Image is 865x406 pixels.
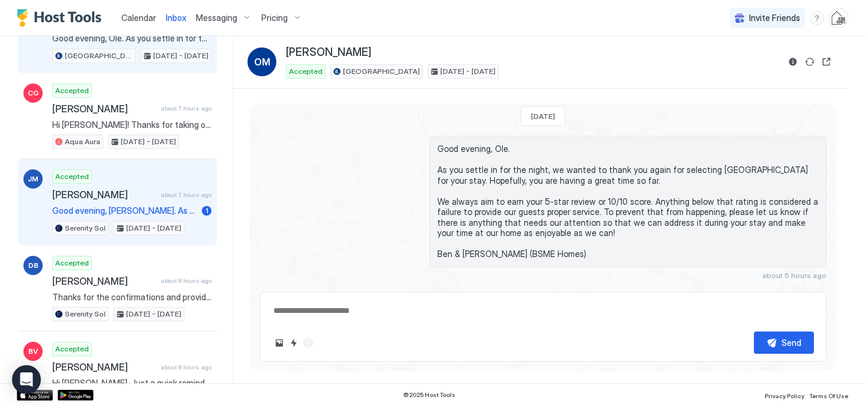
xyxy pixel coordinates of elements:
[52,275,156,287] span: [PERSON_NAME]
[786,55,800,69] button: Reservation information
[153,50,208,61] span: [DATE] - [DATE]
[12,365,41,394] div: Open Intercom Messenger
[55,344,89,354] span: Accepted
[17,390,53,401] a: App Store
[52,361,156,373] span: [PERSON_NAME]
[121,13,156,23] span: Calendar
[343,66,420,77] span: [GEOGRAPHIC_DATA]
[196,13,237,23] span: Messaging
[166,13,186,23] span: Inbox
[52,120,211,130] span: Hi [PERSON_NAME]! Thanks for taking our call and speaking over the phone. We are glad we could co...
[272,336,287,350] button: Upload image
[28,346,38,357] span: BV
[829,8,848,28] div: User profile
[52,378,211,389] span: Hi [PERSON_NAME], Just a quick reminder that check-out from Bungalow Bliss is [DATE] before 11AM....
[161,191,211,199] span: about 7 hours ago
[55,85,89,96] span: Accepted
[440,66,496,77] span: [DATE] - [DATE]
[287,336,301,350] button: Quick reply
[765,389,804,401] a: Privacy Policy
[28,174,38,184] span: JM
[166,11,186,24] a: Inbox
[126,309,181,320] span: [DATE] - [DATE]
[52,292,211,303] span: Thanks for the confirmations and providing a copy of your ID via text, [PERSON_NAME]. Please expe...
[261,13,288,23] span: Pricing
[819,55,834,69] button: Open reservation
[121,136,176,147] span: [DATE] - [DATE]
[161,277,211,285] span: about 8 hours ago
[52,103,156,115] span: [PERSON_NAME]
[52,205,197,216] span: Good evening, [PERSON_NAME]. As you settle in for the night, we wanted to thank you again for sel...
[65,136,100,147] span: Aqua Aura
[58,390,94,401] a: Google Play Store
[161,363,211,371] span: about 8 hours ago
[17,9,107,27] a: Host Tools Logo
[121,11,156,24] a: Calendar
[52,33,211,44] span: Good evening, Ole. As you settle in for the night, we wanted to thank you again for selecting [GE...
[55,171,89,182] span: Accepted
[809,392,848,399] span: Terms Of Use
[749,13,800,23] span: Invite Friends
[205,206,208,215] span: 1
[754,332,814,354] button: Send
[65,50,133,61] span: [GEOGRAPHIC_DATA]
[810,11,824,25] div: menu
[254,55,270,69] span: OM
[437,144,819,259] span: Good evening, Ole. As you settle in for the night, we wanted to thank you again for selecting [GE...
[803,55,817,69] button: Sync reservation
[809,389,848,401] a: Terms Of Use
[55,258,89,268] span: Accepted
[762,271,827,280] span: about 5 hours ago
[765,392,804,399] span: Privacy Policy
[126,223,181,234] span: [DATE] - [DATE]
[289,66,323,77] span: Accepted
[28,88,39,98] span: CG
[403,391,455,399] span: © 2025 Host Tools
[28,260,38,271] span: DB
[161,105,211,112] span: about 7 hours ago
[65,309,106,320] span: Serenity Sol
[65,223,106,234] span: Serenity Sol
[782,336,801,349] div: Send
[286,46,371,59] span: [PERSON_NAME]
[531,112,555,121] span: [DATE]
[52,189,156,201] span: [PERSON_NAME]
